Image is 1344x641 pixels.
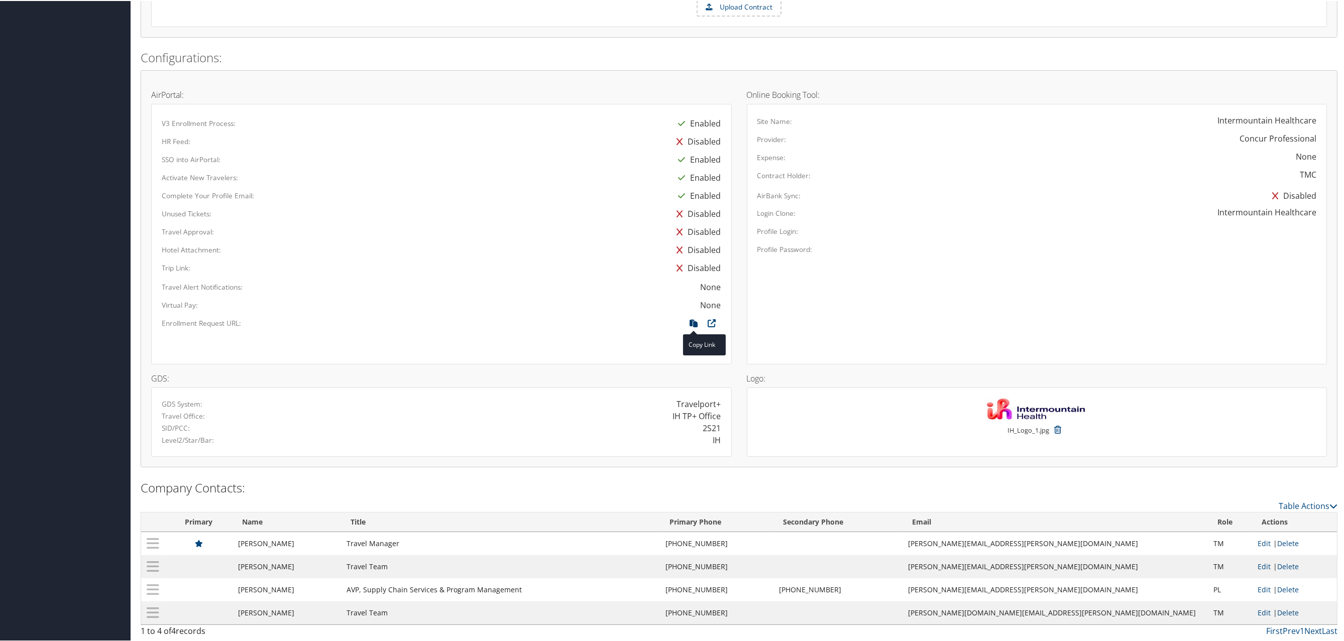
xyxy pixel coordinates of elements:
td: TM [1208,531,1253,554]
img: IH_Logo_1.jpg [986,397,1087,420]
label: Login Clone: [757,207,796,217]
div: Disabled [672,222,721,240]
label: Expense: [757,152,786,162]
div: Disabled [672,132,721,150]
td: PL [1208,577,1253,600]
div: Disabled [672,258,721,276]
td: [PERSON_NAME] [233,531,342,554]
label: Level2/Star/Bar: [162,434,214,444]
div: TMC [1300,168,1316,180]
small: IH_Logo_1.jpg [1007,425,1049,444]
div: Disabled [672,204,721,222]
label: Virtual Pay: [162,299,198,309]
th: Primary Phone [660,511,774,531]
a: Edit [1258,538,1271,547]
label: Provider: [757,134,787,144]
span: 4 [171,624,176,635]
label: Travel Office: [162,410,205,420]
a: Delete [1278,607,1299,616]
label: Activate New Travelers: [162,172,238,182]
th: Secondary Phone [774,511,903,531]
label: Trip Link: [162,262,190,272]
td: Travel Manager [342,531,660,554]
td: Travel Team [342,554,660,577]
div: None [701,280,721,292]
div: Enabled [674,150,721,168]
div: None [701,298,721,310]
label: Profile Login: [757,225,799,235]
div: Enabled [674,168,721,186]
td: [PERSON_NAME][EMAIL_ADDRESS][PERSON_NAME][DOMAIN_NAME] [903,531,1209,554]
th: Role [1208,511,1253,531]
a: Table Actions [1279,499,1337,510]
th: Primary [165,511,233,531]
th: Name [233,511,342,531]
h4: Logo: [747,373,1327,381]
th: Actions [1253,511,1337,531]
label: Hotel Attachment: [162,244,221,254]
td: [PERSON_NAME] [233,554,342,577]
td: Travel Team [342,600,660,623]
td: | [1253,531,1337,554]
h2: Company Contacts: [141,478,1337,495]
th: Email [903,511,1209,531]
label: Enrollment Request URL: [162,317,241,327]
td: TM [1208,554,1253,577]
label: Contract Holder: [757,170,811,180]
a: Last [1322,624,1337,635]
div: IH [713,433,721,445]
a: Edit [1258,561,1271,570]
label: Profile Password: [757,243,813,253]
td: [PERSON_NAME][EMAIL_ADDRESS][PERSON_NAME][DOMAIN_NAME] [903,554,1209,577]
label: Travel Alert Notifications: [162,281,243,291]
label: Unused Tickets: [162,208,211,218]
div: 1 to 4 of records [141,624,428,641]
div: IH TP+ Office [673,409,721,421]
label: Site Name: [757,115,793,125]
label: SID/PCC: [162,422,190,432]
h2: Configurations: [141,48,1337,65]
a: First [1266,624,1283,635]
div: Enabled [674,186,721,204]
th: Title [342,511,660,531]
td: TM [1208,600,1253,623]
div: Concur Professional [1240,132,1316,144]
a: Prev [1283,624,1300,635]
div: Intermountain Healthcare [1217,113,1316,125]
div: Enabled [674,113,721,132]
div: Disabled [1267,186,1316,204]
a: Edit [1258,607,1271,616]
td: [PHONE_NUMBER] [660,554,774,577]
td: [PHONE_NUMBER] [660,577,774,600]
a: Next [1304,624,1322,635]
label: SSO into AirPortal: [162,154,220,164]
h4: AirPortal: [151,90,732,98]
a: Edit [1258,584,1271,593]
div: Intermountain Healthcare [1217,205,1316,217]
label: Travel Approval: [162,226,214,236]
td: [PHONE_NUMBER] [660,600,774,623]
div: 2S21 [703,421,721,433]
label: Complete Your Profile Email: [162,190,254,200]
td: [PERSON_NAME][DOMAIN_NAME][EMAIL_ADDRESS][PERSON_NAME][DOMAIN_NAME] [903,600,1209,623]
label: GDS System: [162,398,202,408]
h4: Online Booking Tool: [747,90,1327,98]
td: [PERSON_NAME] [233,600,342,623]
a: Delete [1278,561,1299,570]
a: Delete [1278,538,1299,547]
label: HR Feed: [162,136,190,146]
a: Delete [1278,584,1299,593]
a: 1 [1300,624,1304,635]
td: [PERSON_NAME][EMAIL_ADDRESS][PERSON_NAME][DOMAIN_NAME] [903,577,1209,600]
td: [PHONE_NUMBER] [660,531,774,554]
td: | [1253,600,1337,623]
td: [PHONE_NUMBER] [774,577,903,600]
label: V3 Enrollment Process: [162,117,236,127]
div: Travelport+ [677,397,721,409]
div: None [1296,150,1316,162]
div: Disabled [672,240,721,258]
label: AirBank Sync: [757,190,801,200]
td: AVP, Supply Chain Services & Program Management [342,577,660,600]
td: [PERSON_NAME] [233,577,342,600]
h4: GDS: [151,373,732,381]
